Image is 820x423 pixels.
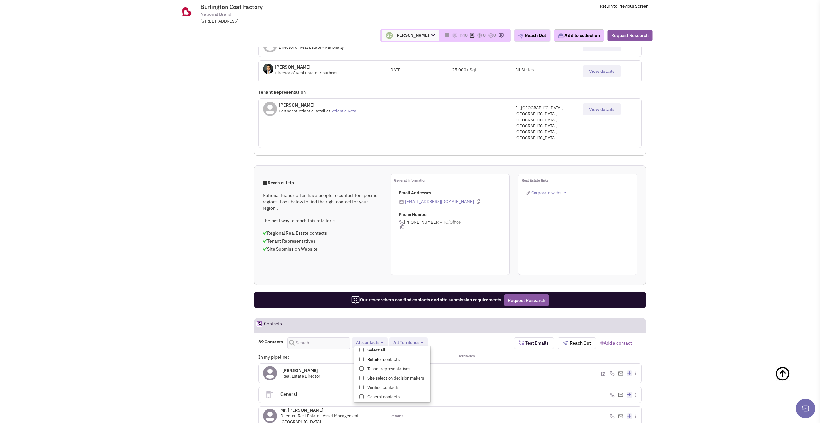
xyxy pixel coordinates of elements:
span: Director of Real Estate- Southeast [275,70,339,76]
p: [PERSON_NAME] [279,102,360,108]
p: Real Estate links [522,177,637,184]
p: Tenant Representatives [263,238,382,244]
label: General contacts [354,393,430,401]
span: [PERSON_NAME] [382,30,439,41]
img: plane.png [563,341,568,346]
div: [STREET_ADDRESS] [200,18,369,24]
a: [EMAIL_ADDRESS][DOMAIN_NAME] [405,199,474,204]
span: 0 [465,33,468,38]
button: Test Emails [514,337,554,349]
a: Atlantic Retail [332,108,359,114]
span: at [326,108,330,114]
div: - [452,105,515,111]
p: Regional Real Estate contacts [263,230,382,236]
label: Select all [354,346,430,354]
span: 0 [483,33,486,38]
img: reachlinkicon.png [526,191,530,195]
input: Search [287,337,350,349]
img: icon-phone.png [610,371,615,376]
button: View details [583,65,621,77]
button: Add to collection [554,29,604,42]
span: Our researchers can find contacts and site submission requirements [351,297,501,303]
img: Email%20Icon.png [618,371,623,376]
img: icon-email-active-16.png [399,199,404,205]
span: –HQ/Office [440,219,461,225]
div: FL,[GEOGRAPHIC_DATA],[GEOGRAPHIC_DATA],[GEOGRAPHIC_DATA],[GEOGRAPHIC_DATA],[GEOGRAPHIC_DATA],[GEO... [515,105,578,141]
p: Email Addresses [399,190,509,196]
p: All States [515,67,578,73]
button: Reach Out [558,337,596,349]
span: Retailer [391,414,403,419]
h4: Mr. [PERSON_NAME] [280,407,382,413]
span: All Territories [393,340,419,345]
button: Reach Out [514,29,550,42]
h4: General [278,387,375,401]
p: Site Submission Website [263,246,382,252]
img: icon-dealamount.png [477,33,482,38]
a: Return to Previous Screen [600,4,648,9]
span: Corporate website [531,190,566,196]
button: All contacts [354,340,385,346]
label: Verified contacts [354,384,430,392]
img: icon-phone.png [399,220,404,225]
span: 0 [493,33,496,38]
span: [PHONE_NUMBER] [399,219,509,230]
span: Real Estate Director [282,373,320,379]
img: icon-note.png [452,33,457,38]
label: Site selection decision makers [354,374,430,382]
h2: Contacts [264,318,282,332]
img: 4gsb4SvoTEGolcWcxLFjKw.png [386,32,393,39]
span: View details [589,68,614,74]
p: [PERSON_NAME] [275,64,339,70]
a: Corporate website [526,190,566,196]
div: In my pipeline: [258,354,386,360]
span: Director of Real Estate - Nationally [279,44,344,50]
div: Territories [450,354,514,360]
button: View details [583,103,621,115]
span: Test Emails [524,340,549,346]
img: Email%20Icon.png [618,414,623,418]
img: icon-phone.png [610,414,615,419]
label: Tenant representatives [354,365,430,373]
span: View details [589,106,614,112]
img: clarity_building-linegeneral.png [265,390,274,399]
p: General information [394,177,509,184]
span: Burlington Coat Factory [200,3,263,11]
div: 25,000+ Sqft [452,67,515,73]
a: Back To Top [775,360,807,401]
img: icon-collection-lavender.png [558,33,564,39]
h4: [PERSON_NAME] [282,368,320,373]
img: icon-researcher-20.png [351,296,360,305]
span: Reach out tip [263,180,294,186]
h4: 39 Contacts [258,339,283,345]
img: research-icon.png [498,33,504,38]
button: Request Research [504,294,549,306]
img: 6LsNDWAaCkyELP5eklZmjA.jpg [263,64,273,74]
span: National Brand [200,11,231,18]
img: TaskCount.png [488,33,493,38]
a: Add a contact [600,340,632,346]
img: plane.png [518,34,523,39]
span: Partner at Atlantic Retail [279,108,325,114]
img: icon-phone.png [610,392,615,398]
p: The best way to reach this retailer is: [263,217,382,224]
span: All contacts [356,340,379,345]
button: Request Research [607,30,652,41]
p: National Brands often have people to contact for specific regions. Look below to find the right c... [263,192,382,211]
img: icon-email-active-16.png [460,33,465,38]
img: Email%20Icon.png [618,393,623,397]
button: All Territories [391,340,425,346]
p: Phone Number [399,212,509,218]
p: Tenant Representation [258,89,642,95]
label: Retailer contacts [354,356,430,364]
div: [DATE] [389,67,452,73]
